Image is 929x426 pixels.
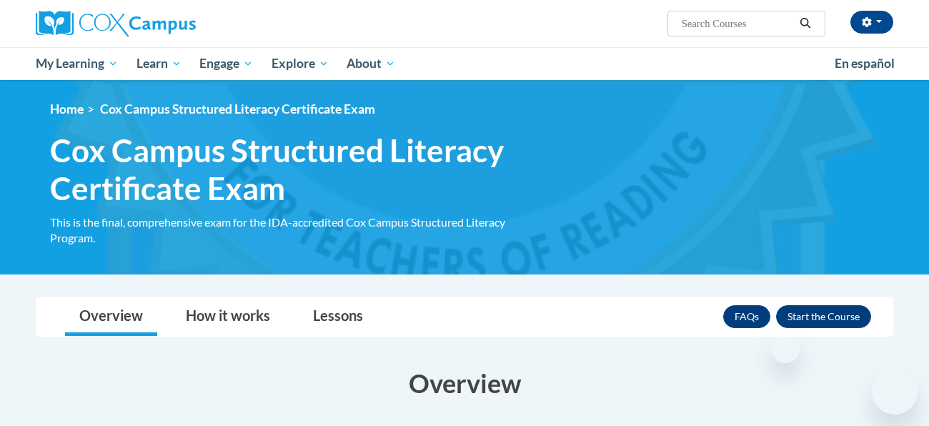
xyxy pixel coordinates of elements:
[136,55,182,72] span: Learn
[26,47,127,80] a: My Learning
[36,55,118,72] span: My Learning
[347,55,395,72] span: About
[272,55,329,72] span: Explore
[680,15,795,32] input: Search Courses
[835,56,895,71] span: En español
[262,47,338,80] a: Explore
[100,101,375,117] span: Cox Campus Structured Literacy Certificate Exam
[299,298,377,336] a: Lessons
[771,335,800,363] iframe: Close message
[776,305,871,328] button: Enroll
[199,55,253,72] span: Engage
[872,369,918,415] iframe: Button to launch messaging window
[127,47,191,80] a: Learn
[50,132,543,207] span: Cox Campus Structured Literacy Certificate Exam
[36,11,196,36] img: Cox Campus
[338,47,405,80] a: About
[50,214,543,246] div: This is the final, comprehensive exam for the IDA-accredited Cox Campus Structured Literacy Program.
[65,298,157,336] a: Overview
[190,47,262,80] a: Engage
[14,47,915,80] div: Main menu
[172,298,284,336] a: How it works
[36,365,893,401] h3: Overview
[795,15,816,32] button: Search
[850,11,893,34] button: Account Settings
[825,49,904,79] a: En español
[36,11,307,36] a: Cox Campus
[50,101,84,117] a: Home
[723,305,770,328] a: FAQs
